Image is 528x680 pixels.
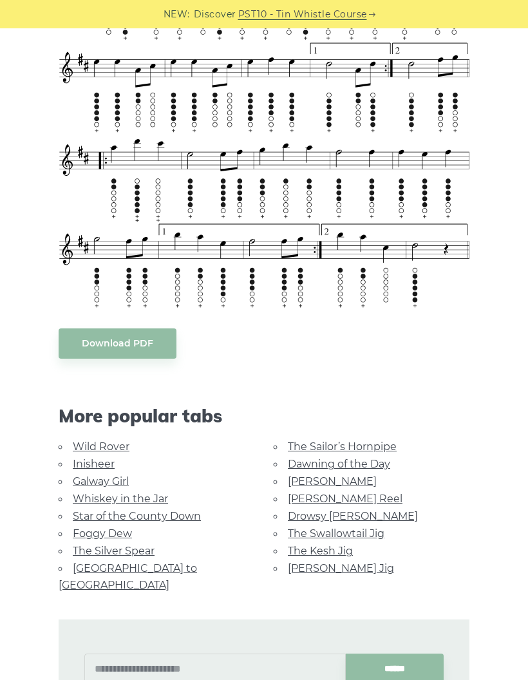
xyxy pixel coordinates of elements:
a: [PERSON_NAME] Jig [288,562,394,574]
a: [PERSON_NAME] [288,475,377,487]
a: PST10 - Tin Whistle Course [238,7,367,22]
span: NEW: [164,7,190,22]
a: The Silver Spear [73,545,155,557]
a: [GEOGRAPHIC_DATA] to [GEOGRAPHIC_DATA] [59,562,197,591]
a: Inisheer [73,458,115,470]
a: The Sailor’s Hornpipe [288,440,397,453]
span: Discover [194,7,236,22]
a: The Swallowtail Jig [288,527,384,540]
a: Whiskey in the Jar [73,493,168,505]
a: Dawning of the Day [288,458,390,470]
a: [PERSON_NAME] Reel [288,493,402,505]
span: More popular tabs [59,405,469,427]
a: Download PDF [59,328,176,359]
a: Drowsy [PERSON_NAME] [288,510,418,522]
a: Star of the County Down [73,510,201,522]
a: Wild Rover [73,440,129,453]
a: Foggy Dew [73,527,132,540]
a: The Kesh Jig [288,545,353,557]
a: Galway Girl [73,475,129,487]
